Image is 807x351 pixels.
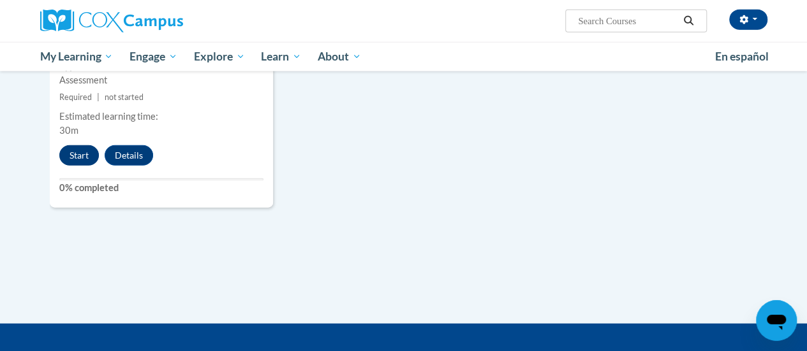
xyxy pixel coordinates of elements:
button: Account Settings [729,10,767,30]
span: Explore [194,49,245,64]
a: About [309,42,369,71]
span: En español [715,50,769,63]
span: | [97,92,100,102]
span: Learn [261,49,301,64]
span: My Learning [40,49,113,64]
span: Engage [130,49,177,64]
a: Engage [121,42,186,71]
span: Required [59,92,92,102]
div: Estimated learning time: [59,110,263,124]
a: My Learning [32,42,122,71]
button: Details [105,145,153,166]
span: not started [105,92,144,102]
img: Cox Campus [40,10,183,32]
div: Assessment [59,73,263,87]
a: Learn [253,42,309,71]
span: About [318,49,361,64]
label: 0% completed [59,181,263,195]
a: Cox Campus [40,10,270,32]
iframe: Button to launch messaging window [756,300,797,341]
div: Main menu [31,42,777,71]
a: Explore [186,42,253,71]
span: 30m [59,125,78,136]
a: En español [707,43,777,70]
input: Search Courses [577,13,679,29]
button: Search [679,13,698,29]
button: Start [59,145,99,166]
